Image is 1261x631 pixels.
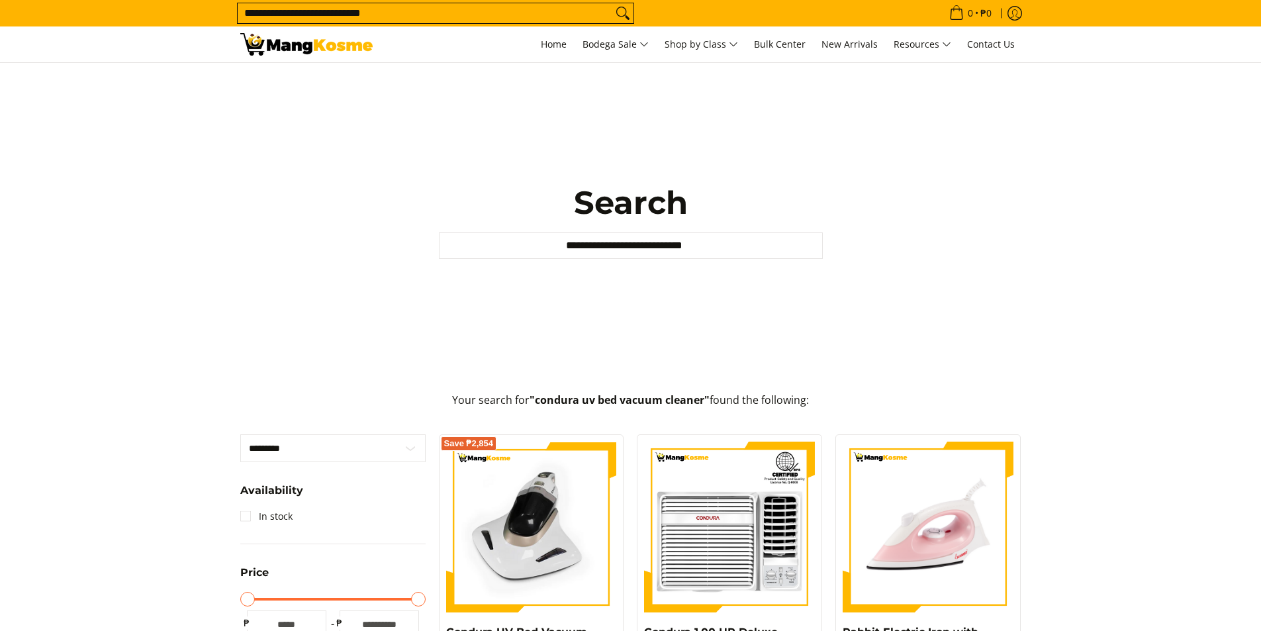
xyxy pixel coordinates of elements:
img: https://mangkosme.com/products/rabbit-eletric-iron-with-steamer-5188a-class-a [843,442,1013,612]
span: 0 [966,9,975,18]
span: New Arrivals [821,38,878,50]
span: Price [240,567,269,578]
img: Condura 1.00 HP Deluxe 6X Series, Window-Type Air Conditioner (Premium) [644,442,815,612]
summary: Open [240,485,303,506]
img: Condura UV Bed Vacuum Cleaner (Class A) [446,442,617,612]
summary: Open [240,567,269,588]
span: Contact Us [967,38,1015,50]
span: ₱0 [978,9,994,18]
a: Contact Us [960,26,1021,62]
span: ₱ [240,616,254,630]
span: Shop by Class [665,36,738,53]
span: Resources [894,36,951,53]
span: Home [541,38,567,50]
strong: "condura uv bed vacuum cleaner" [530,393,710,407]
p: Your search for found the following: [240,392,1021,422]
a: Bulk Center [747,26,812,62]
a: Shop by Class [658,26,745,62]
span: • [945,6,996,21]
a: In stock [240,506,293,527]
span: Availability [240,485,303,496]
a: Resources [887,26,958,62]
span: Bodega Sale [583,36,649,53]
h1: Search [439,183,823,222]
span: ₱ [333,616,346,630]
a: New Arrivals [815,26,884,62]
a: Home [534,26,573,62]
img: Search: 15 results found for &quot;condura uv bed vacuum cleaner&quot; | Mang Kosme [240,33,373,56]
span: Save ₱2,854 [444,440,494,448]
span: Bulk Center [754,38,806,50]
a: Bodega Sale [576,26,655,62]
nav: Main Menu [386,26,1021,62]
button: Search [612,3,633,23]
